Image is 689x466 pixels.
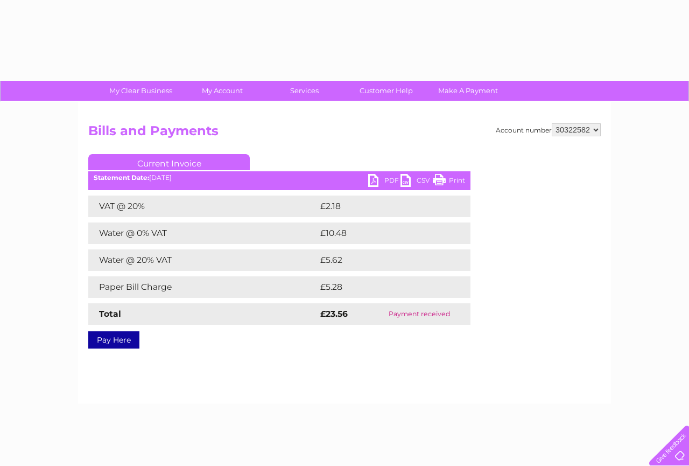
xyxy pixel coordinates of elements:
[88,276,318,298] td: Paper Bill Charge
[400,174,433,190] a: CSV
[178,81,267,101] a: My Account
[88,123,601,144] h2: Bills and Payments
[99,309,121,319] strong: Total
[88,196,318,217] td: VAT @ 20%
[318,196,444,217] td: £2.18
[368,303,470,325] td: Payment received
[88,154,250,170] a: Current Invoice
[424,81,512,101] a: Make A Payment
[88,174,470,182] div: [DATE]
[496,123,601,136] div: Account number
[368,174,400,190] a: PDF
[433,174,465,190] a: Print
[260,81,349,101] a: Services
[94,173,149,182] b: Statement Date:
[318,249,445,271] td: £5.62
[318,276,445,298] td: £5.28
[318,222,448,244] td: £10.48
[320,309,348,319] strong: £23.56
[88,331,139,349] a: Pay Here
[96,81,185,101] a: My Clear Business
[342,81,431,101] a: Customer Help
[88,222,318,244] td: Water @ 0% VAT
[88,249,318,271] td: Water @ 20% VAT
